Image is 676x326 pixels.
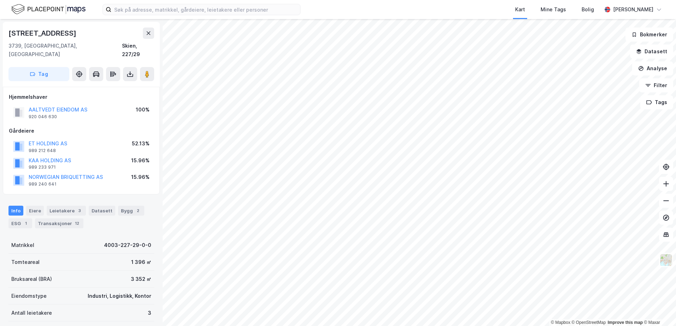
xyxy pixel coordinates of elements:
[639,78,673,92] button: Filter
[76,207,83,214] div: 3
[148,309,151,317] div: 3
[632,61,673,76] button: Analyse
[118,206,144,216] div: Bygg
[26,206,44,216] div: Eiere
[8,28,78,39] div: [STREET_ADDRESS]
[29,181,57,187] div: 989 240 641
[111,4,300,15] input: Søk på adresse, matrikkel, gårdeiere, leietakere eller personer
[8,218,32,228] div: ESG
[134,207,141,214] div: 2
[35,218,83,228] div: Transaksjoner
[104,241,151,249] div: 4003-227-29-0-0
[74,220,81,227] div: 12
[551,320,570,325] a: Mapbox
[11,3,86,16] img: logo.f888ab2527a4732fd821a326f86c7f29.svg
[11,309,52,317] div: Antall leietakere
[132,139,150,148] div: 52.13%
[29,148,56,153] div: 989 212 648
[541,5,566,14] div: Mine Tags
[11,258,40,266] div: Tomteareal
[9,127,154,135] div: Gårdeiere
[625,28,673,42] button: Bokmerker
[29,114,57,120] div: 920 046 630
[630,44,673,59] button: Datasett
[122,42,154,59] div: Skien, 227/29
[572,320,606,325] a: OpenStreetMap
[11,292,47,300] div: Eiendomstype
[8,67,69,81] button: Tag
[8,42,122,59] div: 3739, [GEOGRAPHIC_DATA], [GEOGRAPHIC_DATA]
[22,220,29,227] div: 1
[641,292,676,326] iframe: Chat Widget
[515,5,525,14] div: Kart
[29,164,56,170] div: 989 233 971
[136,105,150,114] div: 100%
[659,253,673,267] img: Z
[11,275,52,283] div: Bruksareal (BRA)
[131,156,150,165] div: 15.96%
[9,93,154,101] div: Hjemmelshaver
[88,292,151,300] div: Industri, Logistikk, Kontor
[89,206,115,216] div: Datasett
[582,5,594,14] div: Bolig
[640,95,673,109] button: Tags
[131,258,151,266] div: 1 396 ㎡
[11,241,34,249] div: Matrikkel
[47,206,86,216] div: Leietakere
[613,5,653,14] div: [PERSON_NAME]
[131,173,150,181] div: 15.96%
[608,320,643,325] a: Improve this map
[8,206,23,216] div: Info
[131,275,151,283] div: 3 352 ㎡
